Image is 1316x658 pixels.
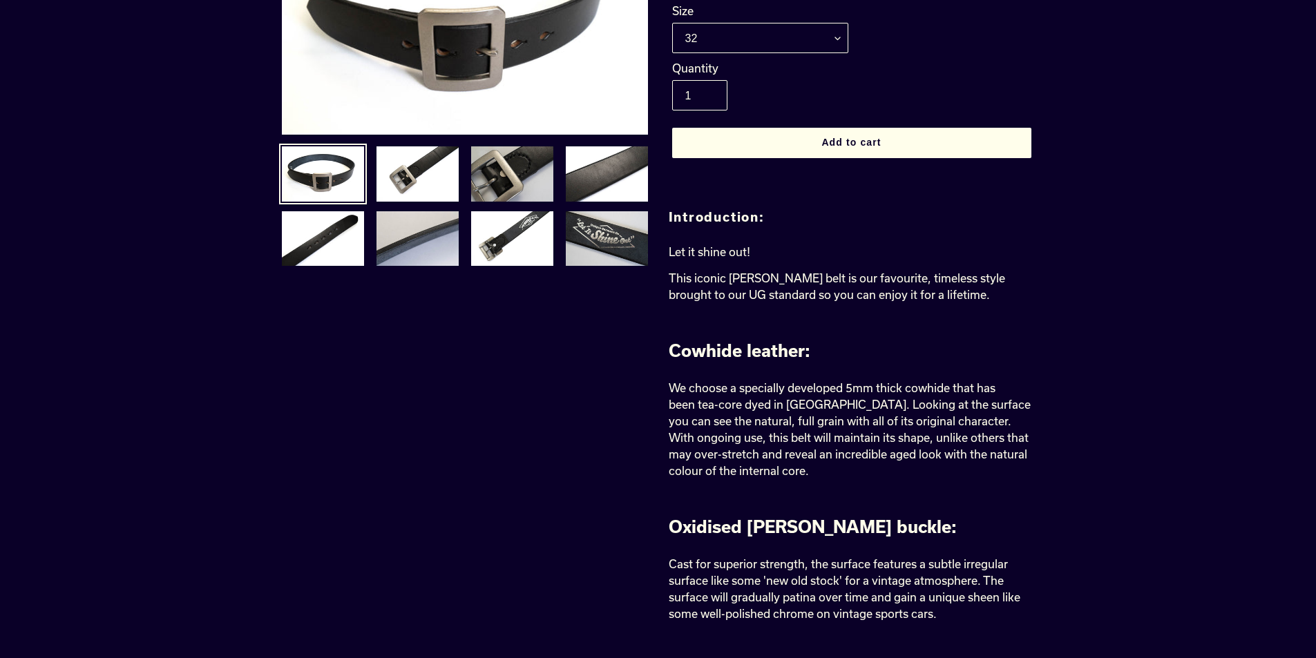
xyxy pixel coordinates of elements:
label: Size [672,3,848,19]
span: Introduction: [669,209,765,224]
img: Load image into Gallery viewer, &#39;Garrison&#39; Cowhide Belt (Black) [470,210,555,268]
button: Add to cart [672,128,1031,158]
span: Add to cart [821,137,881,148]
img: Load image into Gallery viewer, &#39;Garrison&#39; Cowhide Belt (Black) [375,145,460,203]
img: Load image into Gallery viewer, &#39;Garrison&#39; Cowhide Belt (Black) [564,145,649,203]
span: Let it shine out! [669,245,750,258]
label: Quantity [672,60,848,77]
span: Oxidised [PERSON_NAME] buckle: [669,516,957,536]
img: Load image into Gallery viewer, &#39;Garrison&#39; Cowhide Belt (Black) [470,145,555,203]
span: We choose a specially developed 5mm thick cowhide that has been tea-core dyed in [GEOGRAPHIC_DATA... [669,381,1031,477]
img: Load image into Gallery viewer, &#39;Garrison&#39; Cowhide Belt (Black) [375,210,460,268]
img: Load image into Gallery viewer, &#39;Garrison&#39; Cowhide Belt (Black) [564,210,649,268]
img: Load image into Gallery viewer, &#39;Garrison&#39; Cowhide Belt (Black) [280,210,365,268]
span: Cowhide leather: [669,340,810,360]
span: Cast for superior strength, the surface features a subtle irregular surface like some 'new old st... [669,557,1020,620]
img: Load image into Gallery viewer, &#39;Garrison&#39; Cowhide Belt (Black) [280,145,365,203]
p: This iconic [PERSON_NAME] belt is our favourite, timeless style brought to our UG standard so you... [669,270,1035,303]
